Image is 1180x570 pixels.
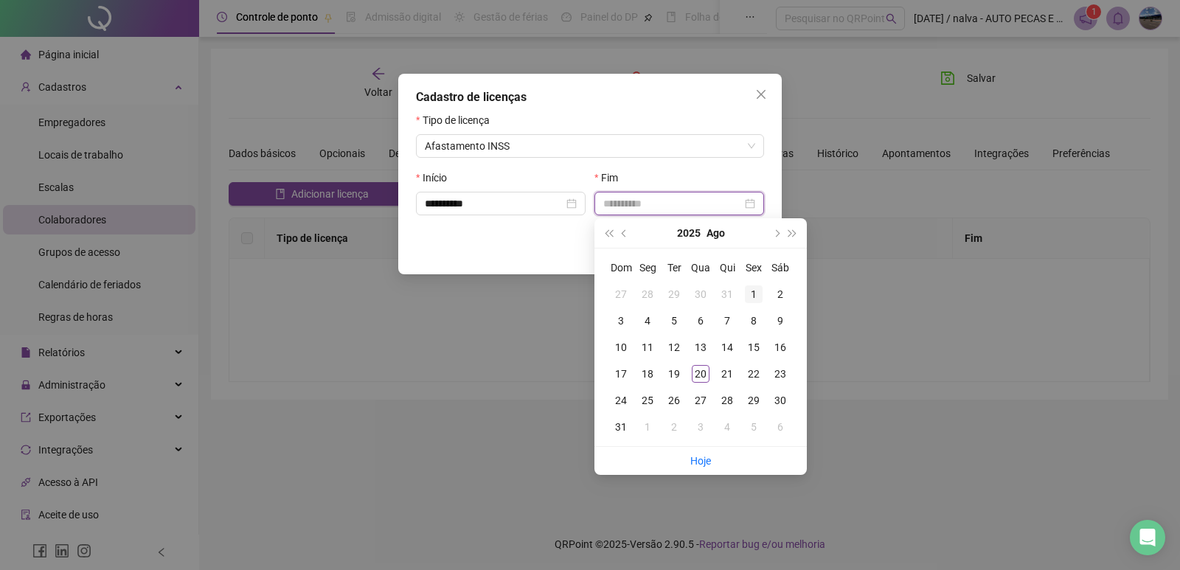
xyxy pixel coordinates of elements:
th: Qua [687,254,714,281]
td: 2025-07-27 [608,281,634,307]
td: 2025-08-08 [740,307,767,334]
div: 24 [612,392,630,409]
div: 19 [665,365,683,383]
td: 2025-08-15 [740,334,767,361]
td: 2025-08-09 [767,307,794,334]
td: 2025-08-28 [714,387,740,414]
div: 28 [639,285,656,303]
div: 31 [612,418,630,436]
button: next-year [768,218,784,248]
div: 16 [771,338,789,356]
td: 2025-08-29 [740,387,767,414]
td: 2025-08-13 [687,334,714,361]
td: 2025-07-28 [634,281,661,307]
div: 21 [718,365,736,383]
div: 1 [639,418,656,436]
td: 2025-09-04 [714,414,740,440]
label: Tipo de licença [416,112,499,128]
td: 2025-08-04 [634,307,661,334]
div: 9 [771,312,789,330]
div: 6 [692,312,709,330]
span: Afastamento INSS [425,135,755,157]
td: 2025-08-25 [634,387,661,414]
td: 2025-09-03 [687,414,714,440]
button: year panel [677,218,701,248]
td: 2025-08-12 [661,334,687,361]
div: 2 [665,418,683,436]
div: 30 [692,285,709,303]
span: close [755,88,767,100]
td: 2025-08-31 [608,414,634,440]
div: 5 [745,418,763,436]
td: 2025-08-07 [714,307,740,334]
td: 2025-08-23 [767,361,794,387]
th: Dom [608,254,634,281]
div: 20 [692,365,709,383]
td: 2025-08-06 [687,307,714,334]
td: 2025-08-11 [634,334,661,361]
div: 3 [692,418,709,436]
td: 2025-08-27 [687,387,714,414]
div: 13 [692,338,709,356]
td: 2025-08-10 [608,334,634,361]
td: 2025-09-01 [634,414,661,440]
button: super-prev-year [600,218,617,248]
td: 2025-08-24 [608,387,634,414]
div: 14 [718,338,736,356]
div: 2 [771,285,789,303]
div: 22 [745,365,763,383]
div: 1 [745,285,763,303]
div: 17 [612,365,630,383]
td: 2025-09-06 [767,414,794,440]
td: 2025-08-02 [767,281,794,307]
td: 2025-09-02 [661,414,687,440]
td: 2025-07-30 [687,281,714,307]
div: 5 [665,312,683,330]
td: 2025-08-26 [661,387,687,414]
div: 25 [639,392,656,409]
div: 6 [771,418,789,436]
td: 2025-08-17 [608,361,634,387]
button: Close [749,83,773,106]
td: 2025-08-05 [661,307,687,334]
td: 2025-08-14 [714,334,740,361]
label: Fim [594,170,628,186]
div: 15 [745,338,763,356]
div: 28 [718,392,736,409]
td: 2025-08-18 [634,361,661,387]
td: 2025-07-31 [714,281,740,307]
div: 4 [718,418,736,436]
div: 11 [639,338,656,356]
div: 23 [771,365,789,383]
div: 3 [612,312,630,330]
th: Sex [740,254,767,281]
th: Sáb [767,254,794,281]
div: 27 [692,392,709,409]
td: 2025-08-21 [714,361,740,387]
div: 8 [745,312,763,330]
div: 30 [771,392,789,409]
div: 10 [612,338,630,356]
td: 2025-09-05 [740,414,767,440]
div: 18 [639,365,656,383]
label: Início [416,170,457,186]
a: Hoje [690,455,711,467]
div: 7 [718,312,736,330]
td: 2025-07-29 [661,281,687,307]
div: 12 [665,338,683,356]
div: 29 [745,392,763,409]
button: super-next-year [785,218,801,248]
td: 2025-08-22 [740,361,767,387]
td: 2025-08-03 [608,307,634,334]
th: Seg [634,254,661,281]
div: 31 [718,285,736,303]
td: 2025-08-16 [767,334,794,361]
button: prev-year [617,218,633,248]
div: Open Intercom Messenger [1130,520,1165,555]
div: Cadastro de licenças [416,88,764,106]
th: Ter [661,254,687,281]
div: 4 [639,312,656,330]
div: 27 [612,285,630,303]
td: 2025-08-20 [687,361,714,387]
div: 29 [665,285,683,303]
